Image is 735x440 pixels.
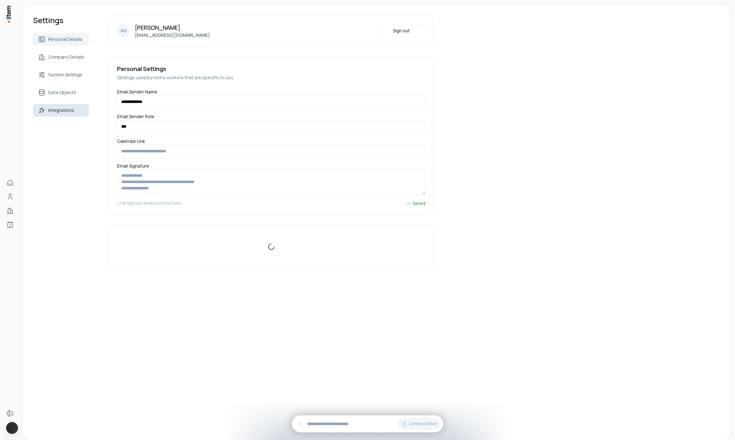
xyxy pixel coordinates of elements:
[5,5,11,23] img: Item Brain Logo
[4,190,16,203] a: Contacts
[406,200,425,207] div: Saved
[135,32,210,38] p: [EMAIL_ADDRESS][DOMAIN_NAME]
[48,89,76,96] span: Data Objects
[4,422,16,435] a: Settings
[292,415,443,432] div: Continue Chat
[33,104,89,117] a: Integrations
[398,418,441,430] button: Continue Chat
[48,36,82,42] span: Personal Details
[48,54,84,60] span: Company Details
[117,74,425,81] h5: Settings used by item's workers that are specific to you.
[117,24,130,37] div: AG
[117,64,425,73] h5: Personal Settings
[117,89,157,97] label: Email Sender Name
[135,23,210,32] p: [PERSON_NAME]
[33,33,89,46] a: Personal Details
[33,68,89,81] a: System Settings
[48,72,82,78] span: System Settings
[4,407,16,420] a: Forms
[33,51,89,63] a: Company Details
[4,218,16,231] a: Agents
[117,113,154,122] label: Email Sender Role
[117,163,149,171] label: Email Signature
[48,107,74,113] span: Integrations
[33,86,89,99] a: Data Objects
[409,421,437,426] span: Continue Chat
[117,200,182,207] h5: Changes are saved automatically
[4,204,16,217] a: Companies
[377,24,425,37] button: Sign out
[33,15,89,25] h1: Settings
[4,176,16,189] a: Home
[117,138,145,147] label: Calendar Link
